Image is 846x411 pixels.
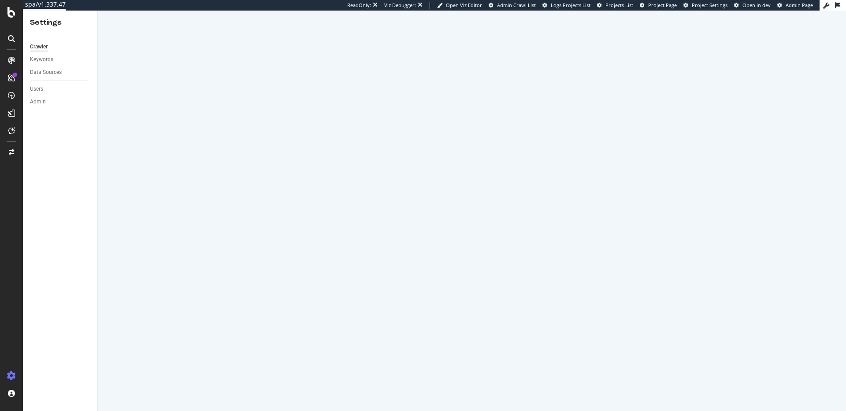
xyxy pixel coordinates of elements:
a: Project Page [640,2,677,9]
a: Project Settings [683,2,727,9]
span: Open in dev [742,2,771,8]
div: Users [30,84,43,94]
a: Keywords [30,55,91,64]
span: Admin Crawl List [497,2,536,8]
span: Admin Page [786,2,813,8]
a: Open in dev [734,2,771,9]
span: Open Viz Editor [446,2,482,8]
div: ReadOnly: [347,2,371,9]
a: Projects List [597,2,633,9]
span: Logs Projects List [551,2,590,8]
a: Open Viz Editor [437,2,482,9]
div: Crawler [30,42,48,51]
a: Admin Crawl List [489,2,536,9]
a: Admin [30,97,91,106]
div: Admin [30,97,46,106]
a: Admin Page [777,2,813,9]
a: Crawler [30,42,91,51]
span: Projects List [605,2,633,8]
a: Logs Projects List [542,2,590,9]
a: Data Sources [30,68,91,77]
div: Viz Debugger: [384,2,416,9]
div: Keywords [30,55,53,64]
div: Settings [30,18,90,28]
a: Users [30,84,91,94]
span: Project Settings [692,2,727,8]
div: Data Sources [30,68,62,77]
span: Project Page [648,2,677,8]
